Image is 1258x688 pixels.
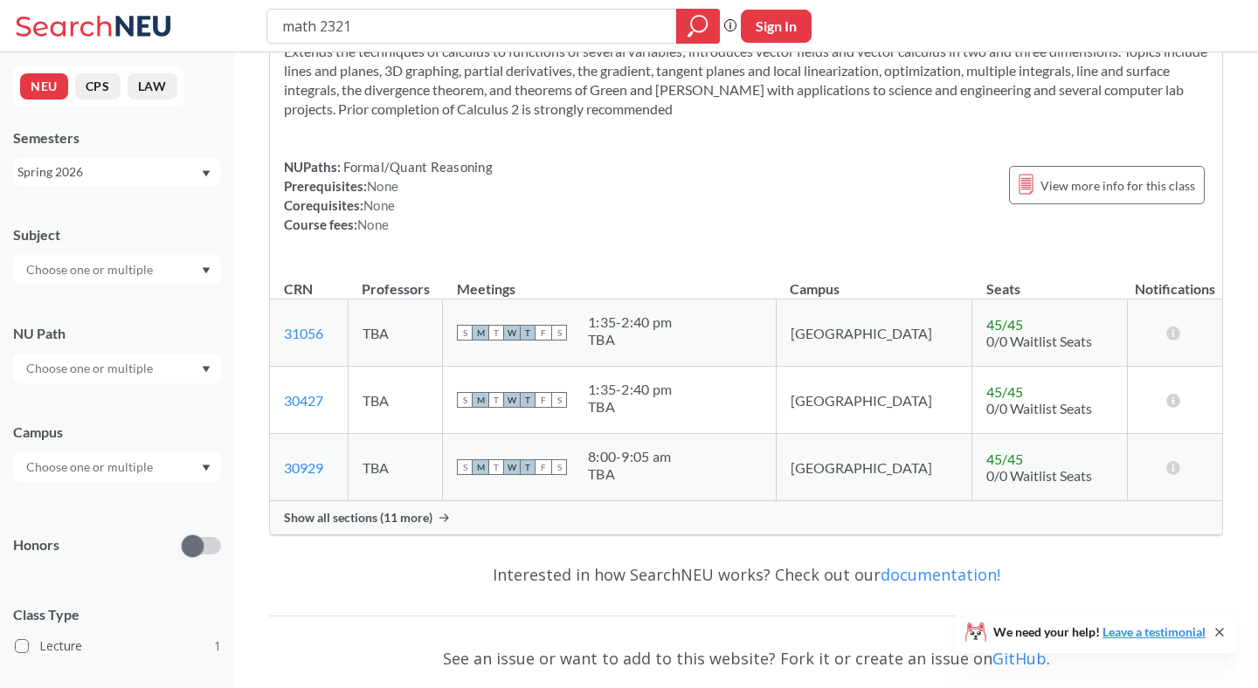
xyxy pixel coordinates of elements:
[13,354,221,383] div: Dropdown arrow
[992,648,1047,669] a: GitHub
[588,313,672,331] div: 1:35 - 2:40 pm
[17,457,164,478] input: Choose one or multiple
[284,157,493,234] div: NUPaths: Prerequisites: Corequisites: Course fees:
[986,316,1023,333] span: 45 / 45
[269,633,1223,684] div: See an issue or want to add to this website? Fork it or create an issue on .
[284,392,323,409] a: 30427
[972,262,1127,299] th: Seats
[13,225,221,244] div: Subject
[341,159,493,175] span: Formal/Quant Reasoning
[536,392,551,408] span: F
[776,299,972,367] td: [GEOGRAPHIC_DATA]
[1040,175,1195,196] span: View more info for this class
[15,635,221,657] label: Lecture
[13,128,221,148] div: Semesters
[588,331,672,348] div: TBA
[488,392,504,408] span: T
[551,325,567,341] span: S
[536,325,551,341] span: F
[348,434,442,501] td: TBA
[1127,262,1222,299] th: Notifications
[357,217,389,232] span: None
[986,383,1023,400] span: 45 / 45
[588,448,671,465] div: 8:00 - 9:05 am
[986,400,1092,416] span: 0/0 Waitlist Seats
[202,366,211,373] svg: Dropdown arrow
[676,9,720,44] div: magnifying glass
[17,358,164,379] input: Choose one or multiple
[457,392,473,408] span: S
[504,459,520,475] span: W
[13,423,221,442] div: Campus
[776,367,972,434] td: [GEOGRAPHIC_DATA]
[13,535,59,555] p: Honors
[488,325,504,341] span: T
[348,367,442,434] td: TBA
[284,279,313,299] div: CRN
[17,259,164,280] input: Choose one or multiple
[588,381,672,398] div: 1:35 - 2:40 pm
[536,459,551,475] span: F
[284,325,323,341] a: 31056
[473,459,488,475] span: M
[986,451,1023,467] span: 45 / 45
[588,398,672,416] div: TBA
[284,42,1208,119] section: Extends the techniques of calculus to functions of several variables; introduces vector fields an...
[488,459,504,475] span: T
[202,464,211,471] svg: Dropdown arrow
[457,459,473,475] span: S
[457,325,473,341] span: S
[551,459,567,475] span: S
[269,549,1223,600] div: Interested in how SearchNEU works? Check out our
[214,636,221,656] span: 1
[881,564,1000,585] a: documentation!
[13,452,221,482] div: Dropdown arrow
[443,262,777,299] th: Meetings
[17,162,200,182] div: Spring 2026
[270,501,1222,534] div: Show all sections (11 more)
[473,325,488,341] span: M
[13,605,221,624] span: Class Type
[348,299,442,367] td: TBA
[202,170,211,177] svg: Dropdown arrow
[473,392,488,408] span: M
[20,73,68,100] button: NEU
[202,267,211,274] svg: Dropdown arrow
[776,434,972,501] td: [GEOGRAPHIC_DATA]
[741,10,812,43] button: Sign In
[520,392,536,408] span: T
[688,14,708,38] svg: magnifying glass
[280,11,664,41] input: Class, professor, course number, "phrase"
[75,73,121,100] button: CPS
[348,262,442,299] th: Professors
[551,392,567,408] span: S
[363,197,395,213] span: None
[776,262,972,299] th: Campus
[13,255,221,285] div: Dropdown arrow
[504,325,520,341] span: W
[284,459,323,476] a: 30929
[13,158,221,186] div: Spring 2026Dropdown arrow
[986,467,1092,484] span: 0/0 Waitlist Seats
[1102,624,1206,639] a: Leave a testimonial
[993,626,1206,638] span: We need your help!
[367,178,398,194] span: None
[13,324,221,343] div: NU Path
[520,459,536,475] span: T
[588,465,671,483] div: TBA
[284,510,432,526] span: Show all sections (11 more)
[128,73,177,100] button: LAW
[520,325,536,341] span: T
[986,333,1092,349] span: 0/0 Waitlist Seats
[504,392,520,408] span: W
